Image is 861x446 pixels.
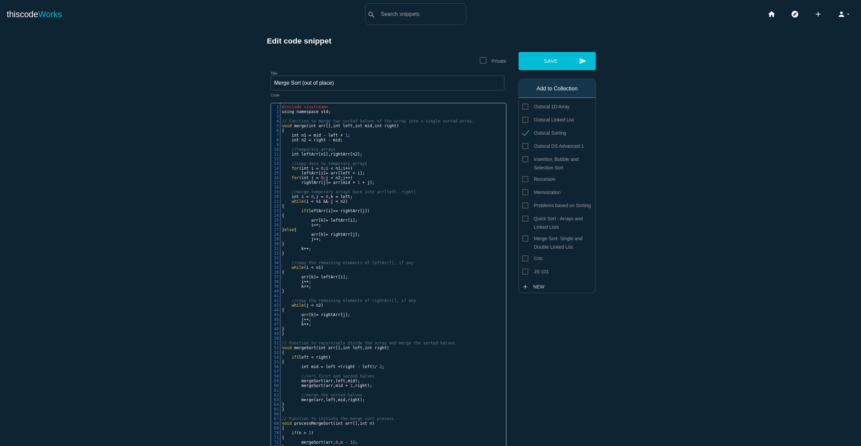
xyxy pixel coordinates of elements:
[271,242,280,246] div: 30
[271,369,280,374] div: 57
[336,199,338,204] span: <
[271,128,280,133] div: 6
[299,355,309,360] span: left
[271,180,280,185] div: 17
[282,218,358,223] span: [ ] [ ];
[282,355,331,360] span: ( )
[271,279,280,284] div: 38
[282,138,343,142] span: ;
[353,232,355,237] span: j
[271,208,280,213] div: 23
[316,275,318,279] span: =
[282,166,353,171] span: ( ; ; )
[353,345,362,350] span: left
[321,232,323,237] span: k
[336,166,340,171] span: n1
[282,322,311,327] span: ;
[282,242,284,246] span: }
[301,246,304,251] span: k
[271,355,280,360] div: 54
[522,281,528,293] i: add
[343,123,353,128] span: left
[333,123,340,128] span: int
[301,317,304,322] span: j
[321,152,326,157] span: n1
[282,275,348,279] span: [ ] [ ];
[814,3,822,25] i: add
[374,345,387,350] span: right
[331,232,350,237] span: rightArr
[271,275,280,279] div: 37
[333,138,340,142] span: mid
[291,138,299,142] span: int
[331,152,350,157] span: rightArr
[271,109,280,114] div: 2
[271,298,280,303] div: 42
[326,379,333,383] span: arr
[301,133,306,138] span: n1
[291,199,304,204] span: while
[340,199,345,204] span: n2
[326,218,328,223] span: =
[316,194,318,199] span: j
[301,279,304,284] span: i
[271,232,280,237] div: 28
[282,317,311,322] span: ;
[282,175,353,180] span: ( ; ; )
[837,3,845,25] i: person
[340,208,360,213] span: rightArr
[282,270,284,275] span: {
[316,265,321,270] span: n1
[311,275,313,279] span: k
[291,260,413,265] span: //copy the remaining elements of leftArr[], if any
[282,331,284,336] span: }
[321,275,338,279] span: leftArr
[301,175,309,180] span: int
[282,152,363,157] span: [ ], [ ];
[271,199,280,204] div: 21
[338,364,340,369] span: +
[345,133,348,138] span: 1
[311,199,313,204] span: <
[271,350,280,355] div: 53
[311,303,313,308] span: <
[367,4,376,26] i: search
[282,109,294,114] span: using
[271,317,280,322] div: 46
[311,232,318,237] span: arr
[282,289,284,294] span: }
[271,303,280,308] div: 43
[301,379,323,383] span: mergeSort
[282,227,297,232] span: } {
[353,180,355,185] span: +
[282,119,475,123] span: // Function to merge two sorted halves of the array into a single sorted array.
[350,218,353,223] span: i
[522,155,592,164] span: Insertion, Bubble and Selection Sort
[309,123,316,128] span: int
[304,317,309,322] span: ++
[311,223,313,227] span: i
[282,279,311,284] span: ;
[271,284,280,289] div: 39
[362,180,365,185] span: +
[333,208,338,213] span: <=
[282,223,321,227] span: ;
[271,71,278,75] label: Title
[304,284,309,289] span: ++
[291,161,367,166] span: //copy data to temporary arrays
[271,322,280,327] div: 47
[282,379,360,383] span: ( , , );
[291,147,335,152] span: //temporary arrays
[271,185,280,190] div: 18
[309,208,326,213] span: leftArr
[378,7,466,21] input: Search snippets
[282,194,353,199] span: , , ;
[328,138,331,142] span: -
[301,284,304,289] span: k
[282,204,284,208] span: {
[522,268,549,276] span: JS-101
[311,175,313,180] span: j
[326,232,328,237] span: =
[282,123,399,128] span: ( [], , , )
[282,341,457,345] span: // Function to recursively divide the array and merge the sorted halves.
